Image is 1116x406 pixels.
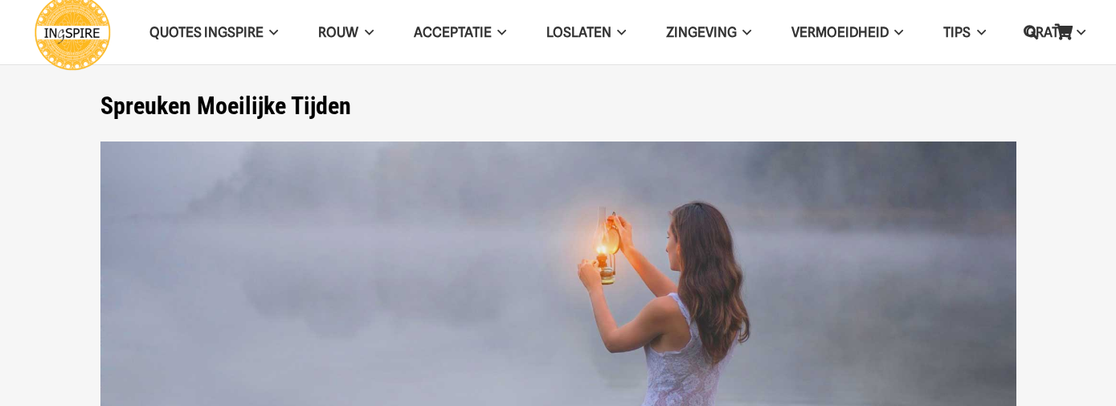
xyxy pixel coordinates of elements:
span: ROUW [318,24,358,40]
a: GRATISGRATIS Menu [1006,12,1106,53]
a: ZingevingZingeving Menu [646,12,771,53]
span: QUOTES INGSPIRE [149,24,264,40]
a: LoslatenLoslaten Menu [526,12,646,53]
span: Zingeving Menu [737,12,751,52]
span: QUOTES INGSPIRE Menu [264,12,278,52]
span: ROUW Menu [358,12,373,52]
span: Loslaten [546,24,611,40]
a: TIPSTIPS Menu [923,12,1005,53]
a: Zoeken [1015,12,1047,52]
span: GRATIS Menu [1071,12,1085,52]
a: VERMOEIDHEIDVERMOEIDHEID Menu [771,12,923,53]
span: GRATIS [1026,24,1071,40]
span: TIPS Menu [971,12,985,52]
a: AcceptatieAcceptatie Menu [394,12,526,53]
h1: Spreuken Moeilijke Tijden [100,92,1016,121]
a: ROUWROUW Menu [298,12,393,53]
span: TIPS [943,24,971,40]
span: Acceptatie Menu [492,12,506,52]
span: Acceptatie [414,24,492,40]
span: VERMOEIDHEID Menu [889,12,903,52]
span: VERMOEIDHEID [791,24,889,40]
span: Loslaten Menu [611,12,626,52]
a: QUOTES INGSPIREQUOTES INGSPIRE Menu [129,12,298,53]
span: Zingeving [666,24,737,40]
